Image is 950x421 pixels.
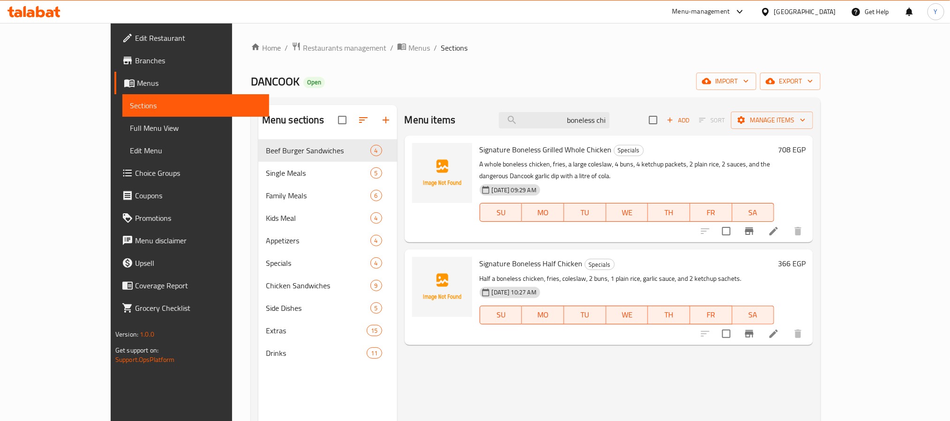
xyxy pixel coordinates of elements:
span: Sections [130,100,262,111]
span: Menus [137,77,262,89]
span: Promotions [135,212,262,224]
h2: Menu sections [262,113,324,127]
button: FR [690,203,732,222]
img: Signature Boneless Grilled Whole Chicken [412,143,472,203]
span: 5 [371,304,382,313]
div: [GEOGRAPHIC_DATA] [774,7,836,17]
a: Coupons [114,184,269,207]
div: Single Meals5 [258,162,397,184]
a: Edit Restaurant [114,27,269,49]
span: Select to update [716,221,736,241]
button: SA [732,306,775,324]
a: Choice Groups [114,162,269,184]
span: Coupons [135,190,262,201]
span: Sort sections [352,109,375,131]
span: Signature Boneless Half Chicken [480,256,583,271]
span: Full Menu View [130,122,262,134]
span: Choice Groups [135,167,262,179]
a: Menus [397,42,430,54]
a: Upsell [114,252,269,274]
div: Drinks11 [258,342,397,364]
img: Signature Boneless Half Chicken [412,257,472,317]
li: / [285,42,288,53]
span: Chicken Sandwiches [266,280,370,291]
span: TU [568,206,603,219]
span: Signature Boneless Grilled Whole Chicken [480,143,612,157]
span: Branches [135,55,262,66]
li: / [434,42,437,53]
div: items [370,145,382,156]
a: Menus [114,72,269,94]
span: Edit Restaurant [135,32,262,44]
span: Upsell [135,257,262,269]
span: Appetizers [266,235,370,246]
a: Edit Menu [122,139,269,162]
span: Kids Meal [266,212,370,224]
span: Coverage Report [135,280,262,291]
span: Family Meals [266,190,370,201]
span: DANCOOK [251,71,300,92]
span: Version: [115,328,138,340]
h6: 366 EGP [778,257,806,270]
span: Menu disclaimer [135,235,262,246]
span: [DATE] 09:29 AM [488,186,540,195]
button: FR [690,306,732,324]
span: Beef Burger Sandwiches [266,145,370,156]
span: [DATE] 10:27 AM [488,288,540,297]
div: Specials4 [258,252,397,274]
span: Manage items [739,114,806,126]
span: Add item [663,113,693,128]
span: 15 [367,326,381,335]
a: Grocery Checklist [114,297,269,319]
span: Drinks [266,347,367,359]
a: Sections [122,94,269,117]
button: TH [648,203,690,222]
button: Branch-specific-item [738,323,761,345]
a: Edit menu item [768,226,779,237]
button: SA [732,203,775,222]
span: 1.0.0 [140,328,154,340]
span: WE [610,206,645,219]
div: Extras [266,325,367,336]
span: FR [694,206,729,219]
span: Specials [585,259,614,270]
button: Add [663,113,693,128]
a: Menu disclaimer [114,229,269,252]
a: Full Menu View [122,117,269,139]
button: TU [564,306,606,324]
div: items [367,347,382,359]
span: Get support on: [115,344,158,356]
a: Branches [114,49,269,72]
span: 6 [371,191,382,200]
span: Specials [266,257,370,269]
span: MO [526,206,560,219]
span: import [704,75,749,87]
span: Select to update [716,324,736,344]
a: Restaurants management [292,42,386,54]
span: Add [665,115,691,126]
span: Grocery Checklist [135,302,262,314]
div: Appetizers4 [258,229,397,252]
div: Family Meals6 [258,184,397,207]
div: Extras15 [258,319,397,342]
span: Select all sections [332,110,352,130]
span: 5 [371,169,382,178]
span: SU [484,206,519,219]
div: Single Meals [266,167,370,179]
span: Restaurants management [303,42,386,53]
li: / [390,42,393,53]
span: 4 [371,259,382,268]
span: Edit Menu [130,145,262,156]
span: SU [484,308,519,322]
span: Select section first [693,113,731,128]
span: 4 [371,214,382,223]
button: SU [480,306,522,324]
button: TU [564,203,606,222]
div: items [370,235,382,246]
span: Open [303,78,325,86]
a: Promotions [114,207,269,229]
h6: 708 EGP [778,143,806,156]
